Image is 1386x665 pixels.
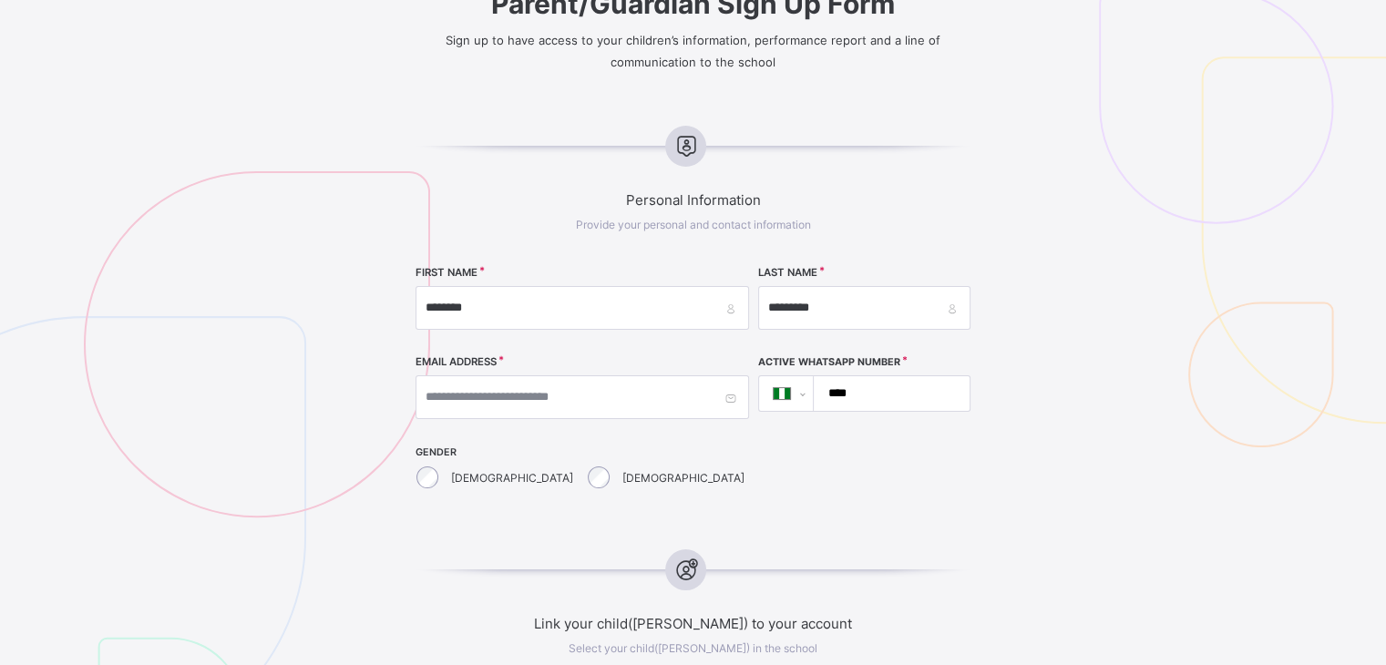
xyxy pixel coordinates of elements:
[346,191,1040,209] span: Personal Information
[446,33,940,69] span: Sign up to have access to your children’s information, performance report and a line of communica...
[451,471,573,485] label: [DEMOGRAPHIC_DATA]
[416,266,477,279] label: FIRST NAME
[758,266,817,279] label: LAST NAME
[569,641,817,655] span: Select your child([PERSON_NAME]) in the school
[758,356,900,368] label: Active WhatsApp Number
[416,446,749,458] span: GENDER
[576,218,811,231] span: Provide your personal and contact information
[622,471,744,485] label: [DEMOGRAPHIC_DATA]
[346,615,1040,632] span: Link your child([PERSON_NAME]) to your account
[416,355,497,368] label: EMAIL ADDRESS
